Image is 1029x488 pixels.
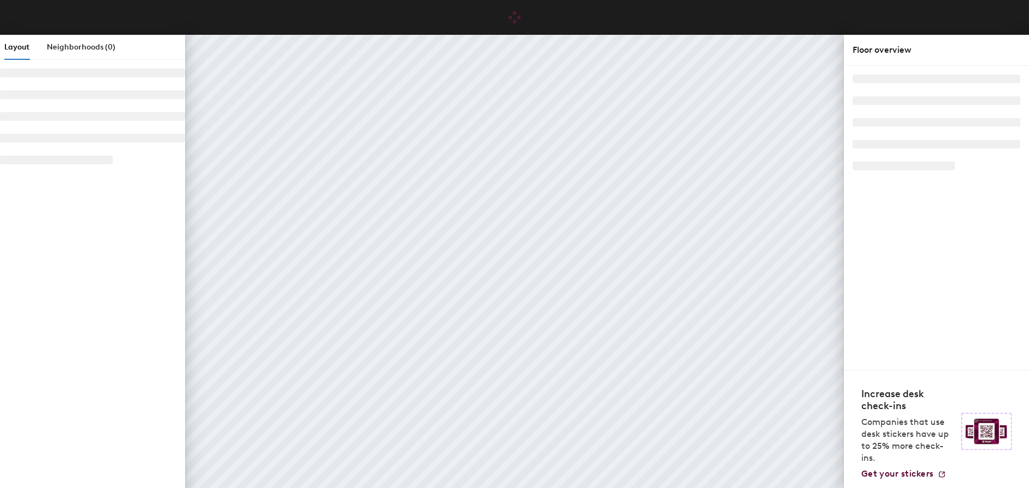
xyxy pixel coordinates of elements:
[861,468,933,479] span: Get your stickers
[4,42,29,52] span: Layout
[961,413,1012,450] img: Sticker logo
[861,388,955,412] h4: Increase desk check-ins
[47,42,115,52] span: Neighborhoods (0)
[861,468,946,479] a: Get your stickers
[861,416,955,464] p: Companies that use desk stickers have up to 25% more check-ins.
[853,44,1020,57] div: Floor overview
